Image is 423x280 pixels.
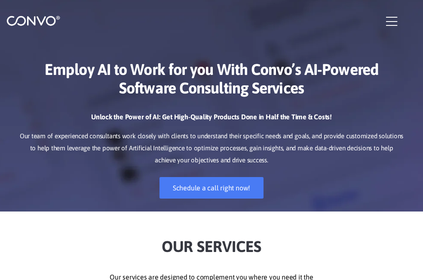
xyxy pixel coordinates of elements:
[19,130,404,166] p: Our team of experienced consultants work closely with clients to understand their specific needs ...
[6,224,417,258] h2: Our Services
[159,177,264,199] a: Schedule a call right now!
[19,47,404,104] h1: Employ AI to Work for you With Convo’s AI-Powered Software Consulting Services
[19,112,404,128] h3: Unlock the Power of AI: Get High-Quality Products Done in Half the Time & Costs!
[6,15,60,26] img: logo_1.png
